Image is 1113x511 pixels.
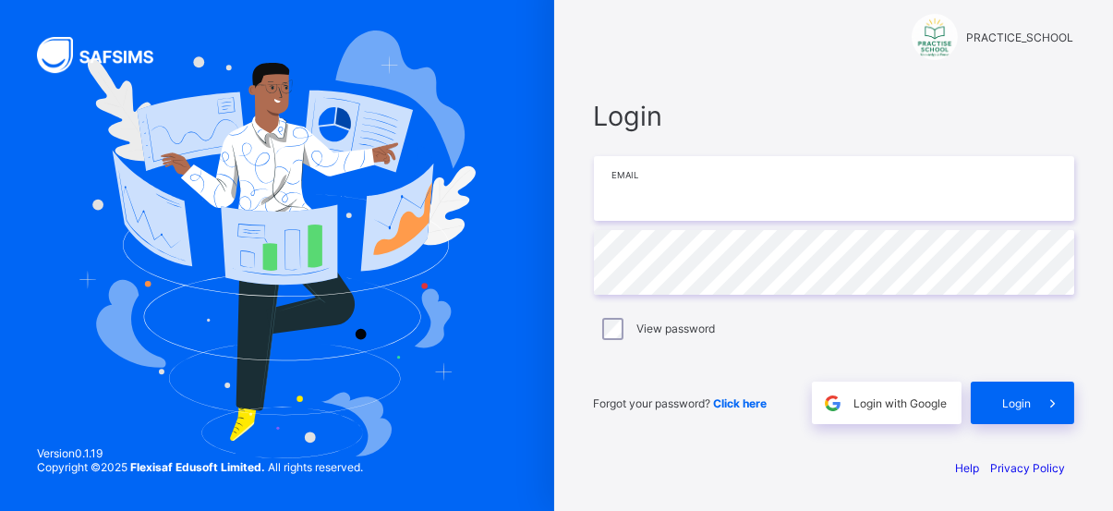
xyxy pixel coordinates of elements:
span: Login [1003,396,1032,410]
strong: Flexisaf Edusoft Limited. [130,460,265,474]
a: Help [956,461,980,475]
img: SAFSIMS Logo [37,37,175,73]
span: Version 0.1.19 [37,446,363,460]
label: View password [636,322,715,335]
span: Forgot your password? [594,396,768,410]
span: Copyright © 2025 All rights reserved. [37,460,363,474]
span: Login [594,100,1074,132]
span: PRACTICE_SCHOOL [967,30,1074,44]
span: Login with Google [854,396,948,410]
a: Click here [714,396,768,410]
a: Privacy Policy [991,461,1066,475]
img: google.396cfc9801f0270233282035f929180a.svg [822,393,843,414]
img: Hero Image [79,30,477,458]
